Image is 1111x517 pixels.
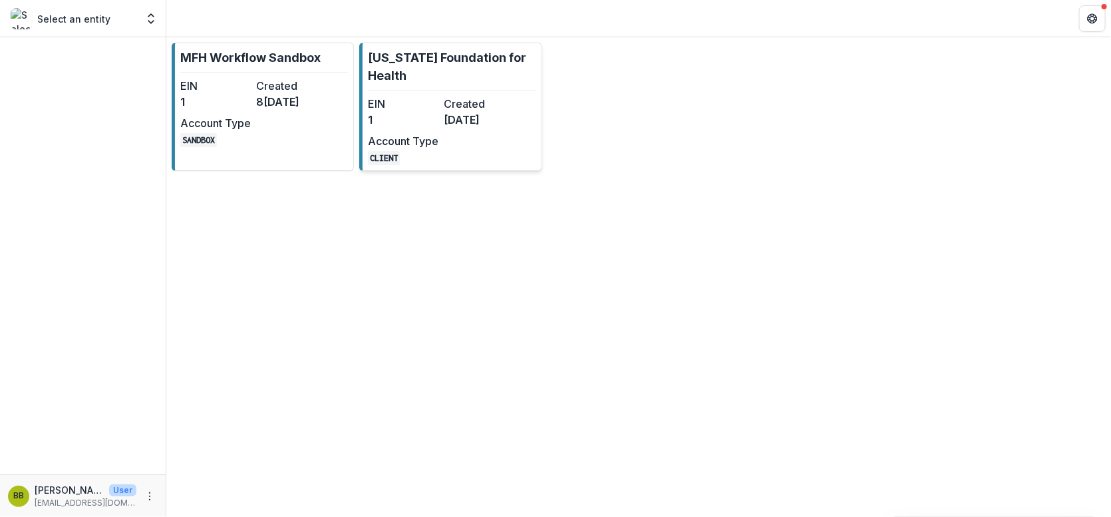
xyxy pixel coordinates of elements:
code: SANDBOX [180,133,217,147]
div: Brandy Boyer [13,492,24,500]
button: More [142,488,158,504]
p: [EMAIL_ADDRESS][DOMAIN_NAME] [35,497,136,509]
p: [US_STATE] Foundation for Health [368,49,536,85]
dd: 1 [180,94,251,110]
p: [PERSON_NAME] [35,483,104,497]
dd: 8[DATE] [256,94,327,110]
p: User [109,484,136,496]
code: CLIENT [368,151,400,165]
dd: 1 [368,112,438,128]
dt: EIN [180,78,251,94]
p: Select an entity [37,12,110,26]
dt: EIN [368,96,438,112]
a: [US_STATE] Foundation for HealthEIN1Created[DATE]Account TypeCLIENT [359,43,542,171]
a: MFH Workflow SandboxEIN1Created8[DATE]Account TypeSANDBOX [172,43,354,171]
dt: Created [444,96,514,112]
dt: Account Type [368,133,438,149]
img: Select an entity [11,8,32,29]
dt: Account Type [180,115,251,131]
button: Get Help [1079,5,1106,32]
dd: [DATE] [444,112,514,128]
p: MFH Workflow Sandbox [180,49,321,67]
button: Open entity switcher [142,5,160,32]
dt: Created [256,78,327,94]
